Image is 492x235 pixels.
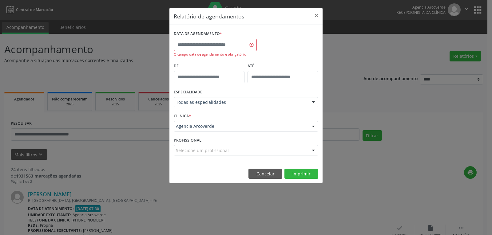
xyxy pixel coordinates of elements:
[176,99,306,105] span: Todas as especialidades
[174,88,202,97] label: ESPECIALIDADE
[174,12,244,20] h5: Relatório de agendamentos
[310,8,323,23] button: Close
[174,112,191,121] label: CLÍNICA
[174,29,222,39] label: DATA DE AGENDAMENTO
[174,136,201,145] label: PROFISSIONAL
[248,61,318,71] label: ATÉ
[174,61,244,71] label: De
[176,123,306,129] span: Agencia Arcoverde
[176,147,229,154] span: Selecione um profissional
[284,169,318,179] button: Imprimir
[174,52,257,57] div: O campo data de agendamento é obrigatório
[248,169,282,179] button: Cancelar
